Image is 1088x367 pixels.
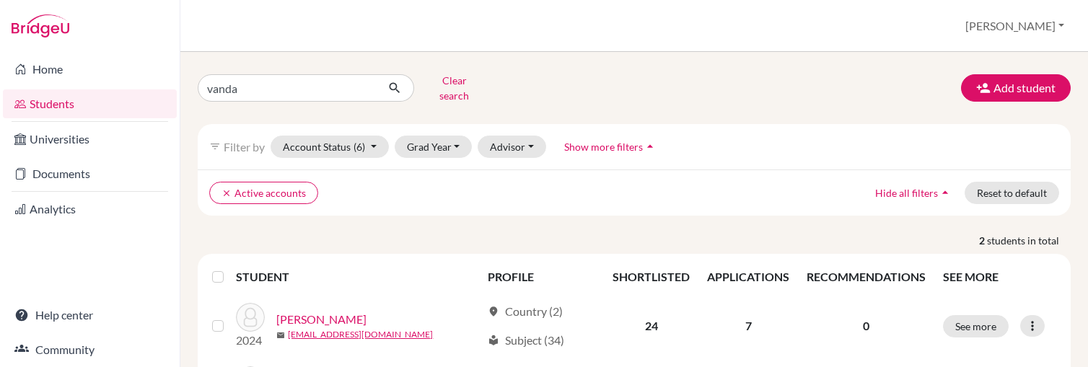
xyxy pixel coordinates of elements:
[698,260,798,294] th: APPLICATIONS
[12,14,69,37] img: Bridge-U
[288,328,433,341] a: [EMAIL_ADDRESS][DOMAIN_NAME]
[198,74,377,102] input: Find student by name...
[488,306,499,317] span: location_on
[798,260,934,294] th: RECOMMENDATIONS
[3,159,177,188] a: Documents
[354,141,365,153] span: (6)
[564,141,643,153] span: Show more filters
[961,74,1071,102] button: Add student
[965,182,1059,204] button: Reset to default
[3,89,177,118] a: Students
[271,136,389,158] button: Account Status(6)
[236,260,479,294] th: STUDENT
[938,185,952,200] i: arrow_drop_up
[979,233,987,248] strong: 2
[479,260,604,294] th: PROFILE
[3,55,177,84] a: Home
[643,139,657,154] i: arrow_drop_up
[478,136,546,158] button: Advisor
[488,303,563,320] div: Country (2)
[604,260,698,294] th: SHORTLISTED
[276,331,285,340] span: mail
[224,140,265,154] span: Filter by
[807,317,926,335] p: 0
[414,69,494,107] button: Clear search
[959,12,1071,40] button: [PERSON_NAME]
[236,332,265,349] p: 2024
[221,188,232,198] i: clear
[3,335,177,364] a: Community
[698,294,798,358] td: 7
[875,187,938,199] span: Hide all filters
[209,141,221,152] i: filter_list
[488,332,564,349] div: Subject (34)
[276,311,367,328] a: [PERSON_NAME]
[987,233,1071,248] span: students in total
[943,315,1009,337] button: See more
[395,136,473,158] button: Grad Year
[934,260,1065,294] th: SEE MORE
[209,182,318,204] button: clearActive accounts
[488,335,499,346] span: local_library
[863,182,965,204] button: Hide all filtersarrow_drop_up
[3,125,177,154] a: Universities
[552,136,670,158] button: Show more filtersarrow_drop_up
[236,303,265,332] img: Greksa, Vanda
[604,294,698,358] td: 24
[3,301,177,330] a: Help center
[3,195,177,224] a: Analytics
